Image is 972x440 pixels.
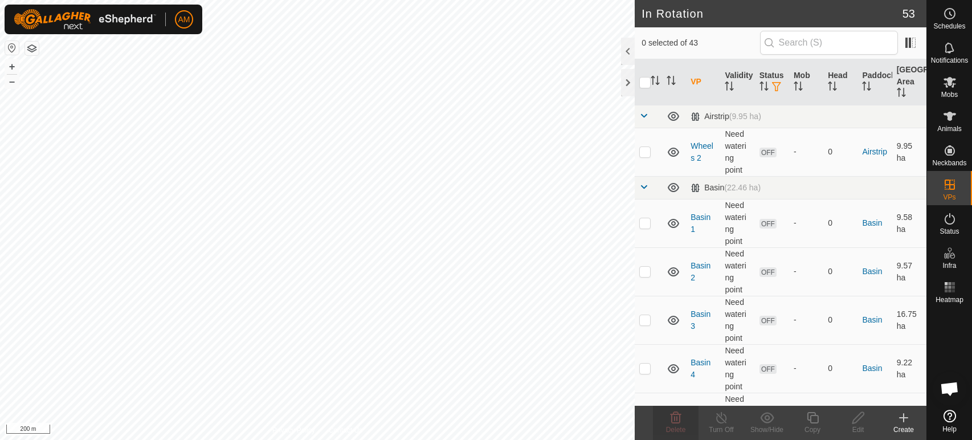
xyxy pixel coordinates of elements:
[794,314,819,326] div: -
[666,426,686,434] span: Delete
[790,425,835,435] div: Copy
[933,23,965,30] span: Schedules
[744,425,790,435] div: Show/Hide
[759,364,777,374] span: OFF
[942,426,957,433] span: Help
[691,183,761,193] div: Basin
[927,405,972,437] a: Help
[823,128,857,176] td: 0
[720,59,754,105] th: Validity
[642,7,902,21] h2: In Rotation
[759,267,777,277] span: OFF
[794,362,819,374] div: -
[789,59,823,105] th: Mob
[902,5,915,22] span: 53
[937,125,962,132] span: Animals
[933,372,967,406] div: Open chat
[892,296,926,344] td: 16.75 ha
[941,91,958,98] span: Mobs
[892,199,926,247] td: 9.58 ha
[823,296,857,344] td: 0
[329,425,362,435] a: Contact Us
[862,147,887,156] a: Airstrip
[667,78,676,87] p-sorticon: Activate to sort
[932,160,966,166] span: Neckbands
[862,83,871,92] p-sorticon: Activate to sort
[823,59,857,105] th: Head
[724,183,761,192] span: (22.46 ha)
[5,75,19,88] button: –
[857,59,892,105] th: Paddock
[178,14,190,26] span: AM
[759,219,777,229] span: OFF
[892,247,926,296] td: 9.57 ha
[691,309,710,331] a: Basin 3
[794,217,819,229] div: -
[729,112,761,121] span: (9.95 ha)
[892,344,926,393] td: 9.22 ha
[794,266,819,278] div: -
[725,83,734,92] p-sorticon: Activate to sort
[862,267,882,276] a: Basin
[691,358,710,379] a: Basin 4
[794,146,819,158] div: -
[823,247,857,296] td: 0
[691,112,761,121] div: Airstrip
[794,83,803,92] p-sorticon: Activate to sort
[892,128,926,176] td: 9.95 ha
[828,83,837,92] p-sorticon: Activate to sort
[691,141,713,162] a: Wheels 2
[14,9,156,30] img: Gallagher Logo
[691,213,710,234] a: Basin 1
[25,42,39,55] button: Map Layers
[691,261,710,282] a: Basin 2
[931,57,968,64] span: Notifications
[720,199,754,247] td: Need watering point
[720,344,754,393] td: Need watering point
[720,296,754,344] td: Need watering point
[940,228,959,235] span: Status
[862,218,882,227] a: Basin
[759,148,777,157] span: OFF
[272,425,315,435] a: Privacy Policy
[759,83,769,92] p-sorticon: Activate to sort
[642,37,759,49] span: 0 selected of 43
[862,315,882,324] a: Basin
[862,364,882,373] a: Basin
[5,60,19,74] button: +
[881,425,926,435] div: Create
[760,31,898,55] input: Search (S)
[759,316,777,325] span: OFF
[720,128,754,176] td: Need watering point
[5,41,19,55] button: Reset Map
[892,59,926,105] th: [GEOGRAPHIC_DATA] Area
[942,262,956,269] span: Infra
[936,296,963,303] span: Heatmap
[755,59,789,105] th: Status
[651,78,660,87] p-sorticon: Activate to sort
[943,194,955,201] span: VPs
[823,344,857,393] td: 0
[720,247,754,296] td: Need watering point
[897,89,906,99] p-sorticon: Activate to sort
[686,59,720,105] th: VP
[699,425,744,435] div: Turn Off
[823,199,857,247] td: 0
[835,425,881,435] div: Edit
